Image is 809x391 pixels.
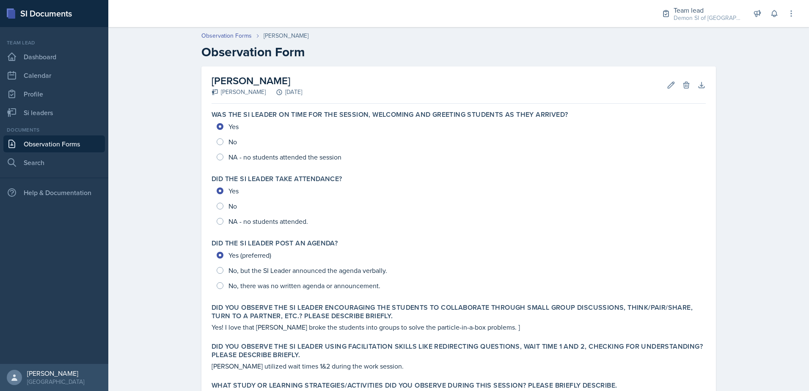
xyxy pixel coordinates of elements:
div: [DATE] [266,88,302,96]
a: Profile [3,85,105,102]
label: Did the SI Leader take attendance? [212,175,342,183]
p: [PERSON_NAME] utilized wait times 1&2 during the work session. [212,361,706,371]
div: Help & Documentation [3,184,105,201]
h2: [PERSON_NAME] [212,73,302,88]
div: [PERSON_NAME] [212,88,266,96]
label: Did you observe the SI Leader encouraging the students to collaborate through small group discuss... [212,303,706,320]
label: Did the SI Leader post an agenda? [212,239,338,248]
div: [PERSON_NAME] [27,369,84,377]
div: [GEOGRAPHIC_DATA] [27,377,84,386]
a: Dashboard [3,48,105,65]
div: Demon SI of [GEOGRAPHIC_DATA] / Fall 2025 [674,14,741,22]
a: Search [3,154,105,171]
label: What study or learning strategies/activities did you observe during this session? Please briefly ... [212,381,617,390]
a: Calendar [3,67,105,84]
div: [PERSON_NAME] [264,31,308,40]
label: Did you observe the SI Leader using facilitation skills like redirecting questions, wait time 1 a... [212,342,706,359]
a: Observation Forms [3,135,105,152]
label: Was the SI Leader on time for the session, welcoming and greeting students as they arrived? [212,110,568,119]
p: Yes! I love that [PERSON_NAME] broke the students into groups to solve the particle-in-a-box prob... [212,322,706,332]
div: Documents [3,126,105,134]
h2: Observation Form [201,44,716,60]
a: Si leaders [3,104,105,121]
div: Team lead [674,5,741,15]
a: Observation Forms [201,31,252,40]
div: Team lead [3,39,105,47]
